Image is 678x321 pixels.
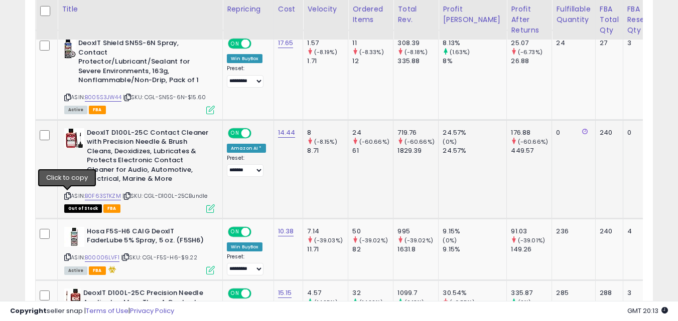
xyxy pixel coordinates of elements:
[511,245,552,254] div: 149.26
[397,39,438,48] div: 308.39
[227,155,266,177] div: Preset:
[627,306,668,315] span: 2025-08-11 20:13 GMT
[229,40,241,48] span: ON
[397,57,438,66] div: 335.88
[600,4,619,36] div: FBA Total Qty
[227,144,266,153] div: Amazon AI *
[397,245,438,254] div: 1631.8
[450,48,470,56] small: (1.63%)
[352,288,393,297] div: 32
[123,93,206,101] span: | SKU: CGL-SN5S-6N-$15.60
[352,146,393,155] div: 61
[352,227,393,236] div: 50
[443,236,457,244] small: (0%)
[10,306,47,315] strong: Copyright
[397,288,438,297] div: 1099.7
[600,288,615,297] div: 288
[511,39,552,48] div: 25.07
[278,128,296,138] a: 14.44
[227,253,266,276] div: Preset:
[307,146,348,155] div: 8.71
[250,129,266,137] span: OFF
[627,39,657,48] div: 3
[85,93,121,102] a: B005S3JW44
[307,128,348,137] div: 8
[443,146,506,155] div: 24.57%
[64,128,84,148] img: 51MIrxRIyZL._SL40_.jpg
[627,128,657,137] div: 0
[314,138,337,146] small: (-8.15%)
[314,48,337,56] small: (-8.19%)
[443,288,506,297] div: 30.54%
[556,39,587,48] div: 24
[229,289,241,298] span: ON
[62,4,218,15] div: Title
[359,138,389,146] small: (-60.66%)
[103,204,120,213] span: FBA
[130,306,174,315] a: Privacy Policy
[352,39,393,48] div: 11
[511,288,552,297] div: 335.87
[556,288,587,297] div: 285
[89,106,106,114] span: FBA
[404,138,435,146] small: (-60.66%)
[87,227,209,248] b: Hosa F5S-H6 CAIG DeoxIT FaderLube 5% Spray, 5 oz. (F5SH6)
[443,128,506,137] div: 24.57%
[397,146,438,155] div: 1829.39
[627,288,657,297] div: 3
[511,4,548,36] div: Profit After Returns
[307,227,348,236] div: 7.14
[227,54,262,63] div: Win BuyBox
[85,192,121,200] a: B0F63STKZM
[404,236,433,244] small: (-39.02%)
[83,288,205,319] b: DeoxIT D100L-25C Precision Needle Applicator, More Than A Contact Cleaner, 25 mL, Pack of 1
[511,146,552,155] div: 449.57
[511,57,552,66] div: 26.88
[518,48,543,56] small: (-6.73%)
[64,39,76,59] img: 4178JxMdMPL._SL40_.jpg
[64,227,84,247] img: 41LvZwdFphL._SL40_.jpg
[627,4,661,36] div: FBA Reserved Qty
[307,39,348,48] div: 1.57
[122,192,207,200] span: | SKU: CGL-D100L-25CBundle
[600,39,615,48] div: 27
[359,48,384,56] small: (-8.33%)
[556,227,587,236] div: 236
[229,129,241,137] span: ON
[10,306,174,316] div: seller snap | |
[556,128,587,137] div: 0
[627,227,657,236] div: 4
[250,227,266,236] span: OFF
[556,4,591,25] div: Fulfillable Quantity
[64,204,102,213] span: All listings that are currently out of stock and unavailable for purchase on Amazon
[278,38,294,48] a: 17.65
[443,138,457,146] small: (0%)
[443,227,506,236] div: 9.15%
[89,266,106,275] span: FBA
[227,65,266,88] div: Preset:
[600,227,615,236] div: 240
[307,245,348,254] div: 11.71
[78,39,200,88] b: DeoxIT Shield SN5S-6N Spray, Contact Protector/Lubricant/Sealant for Severe Environments, 163g, N...
[278,4,299,15] div: Cost
[307,4,344,15] div: Velocity
[443,39,506,48] div: 8.13%
[64,227,215,274] div: ASIN:
[227,4,269,15] div: Repricing
[227,242,262,251] div: Win BuyBox
[443,57,506,66] div: 8%
[352,4,389,25] div: Ordered Items
[359,236,388,244] small: (-39.02%)
[443,4,502,25] div: Profit [PERSON_NAME]
[229,227,241,236] span: ON
[121,253,197,261] span: | SKU: CGL-F5S-H6-$9.22
[278,226,294,236] a: 10.38
[397,4,434,25] div: Total Rev.
[64,288,81,308] img: 51wZ-sGLabL._SL40_.jpg
[352,128,393,137] div: 24
[106,266,116,273] i: hazardous material
[600,128,615,137] div: 240
[278,288,292,298] a: 15.15
[404,48,428,56] small: (-8.18%)
[352,57,393,66] div: 12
